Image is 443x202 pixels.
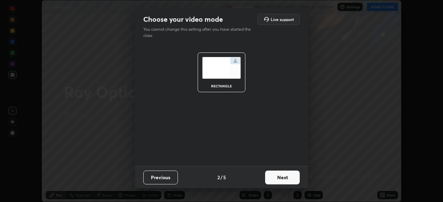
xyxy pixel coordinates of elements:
[217,174,220,181] h4: 2
[143,26,255,39] p: You cannot change this setting after you have started the class
[265,171,300,184] button: Next
[223,174,226,181] h4: 5
[143,171,178,184] button: Previous
[143,15,223,24] h2: Choose your video mode
[208,84,235,88] div: rectangle
[271,17,294,21] h5: Live support
[220,174,223,181] h4: /
[202,57,241,79] img: normalScreenIcon.ae25ed63.svg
